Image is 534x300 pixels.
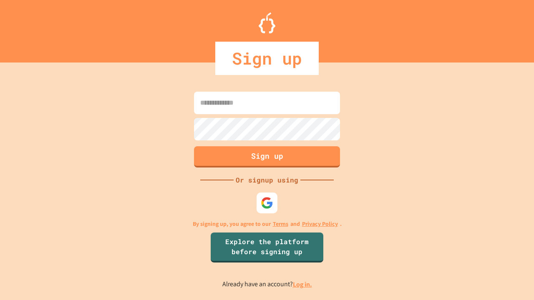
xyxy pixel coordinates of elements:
[261,197,273,209] img: google-icon.svg
[293,280,312,289] a: Log in.
[194,146,340,167] button: Sign up
[302,220,338,228] a: Privacy Policy
[193,220,342,228] p: By signing up, you agree to our and .
[234,175,300,185] div: Or signup using
[222,279,312,290] p: Already have an account?
[211,232,323,262] a: Explore the platform before signing up
[273,220,288,228] a: Terms
[215,42,319,75] div: Sign up
[259,12,275,33] img: Logo.svg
